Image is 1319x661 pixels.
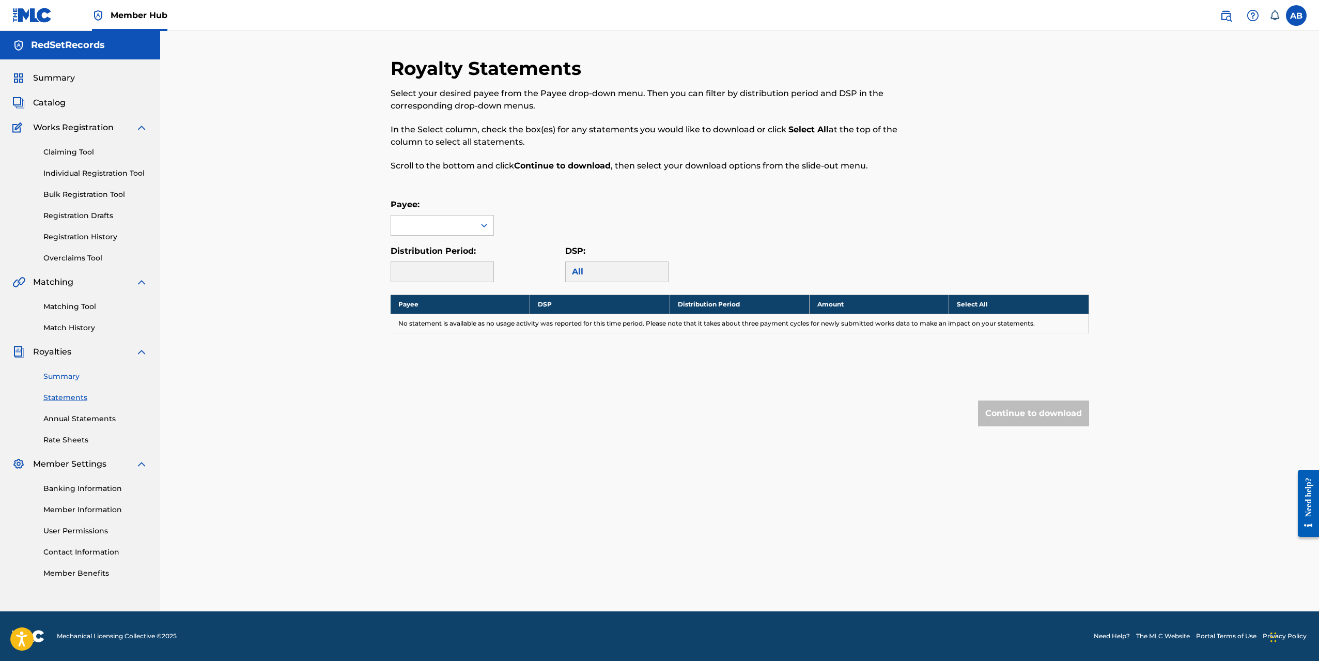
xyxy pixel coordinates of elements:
[57,632,177,641] span: Mechanical Licensing Collective © 2025
[1247,9,1259,22] img: help
[43,168,148,179] a: Individual Registration Tool
[1290,462,1319,545] iframe: Resource Center
[12,97,66,109] a: CatalogCatalog
[391,295,530,314] th: Payee
[43,504,148,515] a: Member Information
[12,121,26,134] img: Works Registration
[788,125,829,134] strong: Select All
[391,199,420,209] label: Payee:
[43,568,148,579] a: Member Benefits
[33,97,66,109] span: Catalog
[135,346,148,358] img: expand
[43,322,148,333] a: Match History
[1269,10,1280,21] div: Notifications
[43,371,148,382] a: Summary
[1243,5,1263,26] div: Help
[43,435,148,445] a: Rate Sheets
[43,483,148,494] a: Banking Information
[1267,611,1319,661] iframe: Chat Widget
[135,276,148,288] img: expand
[31,39,105,51] h5: RedSetRecords
[1286,5,1307,26] div: User Menu
[670,295,809,314] th: Distribution Period
[12,346,25,358] img: Royalties
[1094,632,1130,641] a: Need Help?
[33,72,75,84] span: Summary
[92,9,104,22] img: Top Rightsholder
[43,301,148,312] a: Matching Tool
[1196,632,1256,641] a: Portal Terms of Use
[1270,622,1277,653] div: Drag
[565,246,585,256] label: DSP:
[43,189,148,200] a: Bulk Registration Tool
[12,97,25,109] img: Catalog
[43,253,148,264] a: Overclaims Tool
[43,547,148,558] a: Contact Information
[391,124,928,148] p: In the Select column, check the box(es) for any statements you would like to download or click at...
[12,72,75,84] a: SummarySummary
[33,121,114,134] span: Works Registration
[12,39,25,52] img: Accounts
[33,276,73,288] span: Matching
[514,161,611,171] strong: Continue to download
[391,314,1089,333] td: No statement is available as no usage activity was reported for this time period. Please note tha...
[43,413,148,424] a: Annual Statements
[12,72,25,84] img: Summary
[43,526,148,536] a: User Permissions
[135,121,148,134] img: expand
[949,295,1089,314] th: Select All
[1220,9,1232,22] img: search
[135,458,148,470] img: expand
[12,458,25,470] img: Member Settings
[33,458,106,470] span: Member Settings
[391,57,586,80] h2: Royalty Statements
[43,392,148,403] a: Statements
[391,246,476,256] label: Distribution Period:
[1263,632,1307,641] a: Privacy Policy
[33,346,71,358] span: Royalties
[809,295,949,314] th: Amount
[1136,632,1190,641] a: The MLC Website
[43,210,148,221] a: Registration Drafts
[1216,5,1236,26] a: Public Search
[43,232,148,242] a: Registration History
[12,8,52,23] img: MLC Logo
[12,276,25,288] img: Matching
[391,160,928,172] p: Scroll to the bottom and click , then select your download options from the slide-out menu.
[111,9,167,21] span: Member Hub
[391,87,928,112] p: Select your desired payee from the Payee drop-down menu. Then you can filter by distribution peri...
[12,630,44,642] img: logo
[530,295,670,314] th: DSP
[43,147,148,158] a: Claiming Tool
